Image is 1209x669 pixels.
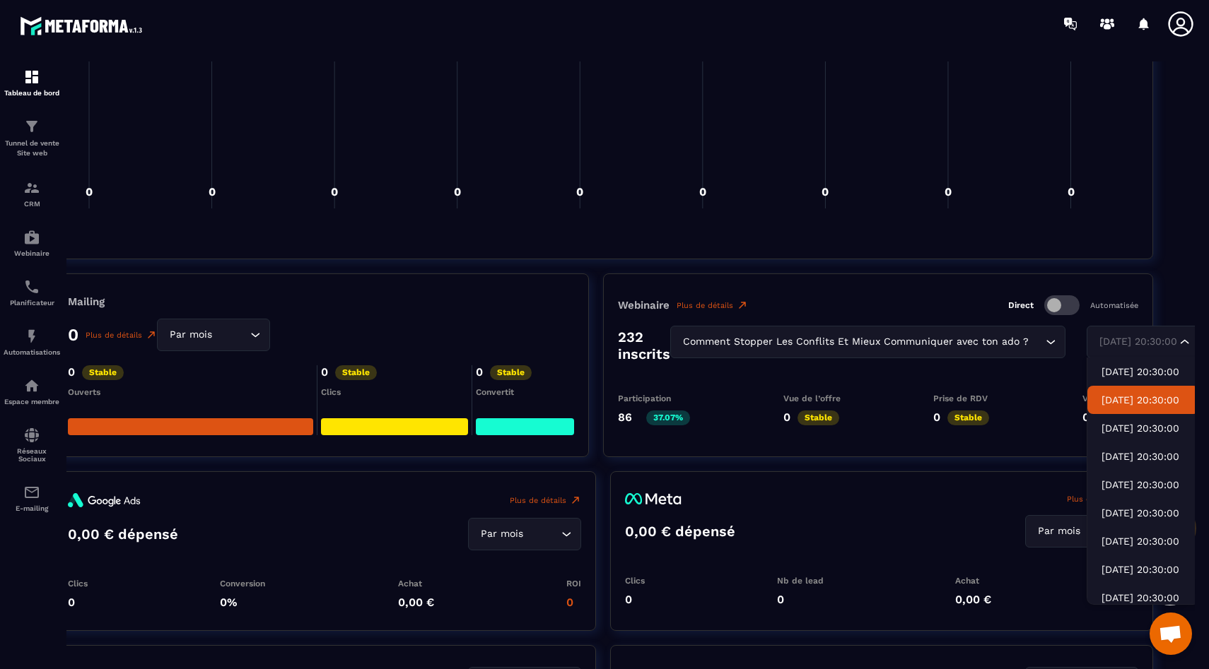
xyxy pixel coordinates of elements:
p: Stable [82,365,124,380]
p: Tunnel de vente Site web [4,138,60,158]
p: Stable [335,365,377,380]
img: narrow-up-right-o.6b7c60e2.svg [737,300,748,311]
p: Tableau de bord [4,89,60,97]
img: arrowUpRight [570,495,581,506]
p: Planificateur [4,299,60,307]
a: emailemailE-mailing [4,473,60,523]
input: Search for option [1096,334,1176,350]
img: formation [23,179,40,196]
a: Plus de détails [677,300,748,311]
a: Plus de détails [510,493,581,507]
img: automations [23,229,40,246]
p: ROI [566,579,581,588]
p: 0 [476,365,483,380]
p: 2025-06-02 20:30:00 [1102,421,1185,435]
div: Search for option [157,319,270,351]
p: Webinaire [618,299,670,312]
div: Search for option [1025,515,1138,547]
p: 0 [1082,410,1090,425]
p: Vue de l’offre [783,393,841,403]
div: Convertit [476,387,574,397]
p: Nb de lead [777,576,824,586]
p: Achat [398,579,434,588]
span: Par mois [477,526,526,542]
img: email [23,484,40,501]
img: logo [20,13,147,39]
p: 2025-06-30 20:30:00 [1102,534,1185,548]
p: 0,00 € dépensé [625,523,735,540]
img: googleAdsLogo [68,493,141,507]
p: 2025-09-16 20:30:00 [1102,591,1185,605]
div: Ouvrir le chat [1150,612,1192,655]
div: Search for option [1087,326,1200,358]
p: 0,00 € [955,593,991,606]
p: Vente direct [1082,393,1138,403]
p: 0,00 € dépensé [68,526,178,543]
p: 0 [68,596,88,609]
img: formation [23,118,40,135]
p: 0 [933,410,940,425]
img: social-network [23,427,40,444]
a: automationsautomationsEspace membre [4,367,60,416]
div: Search for option [468,518,581,550]
img: scheduler [23,278,40,295]
p: Conversion [220,579,265,588]
a: schedulerschedulerPlanificateur [4,268,60,317]
a: automationsautomationsWebinaire [4,218,60,268]
p: 0 [566,596,581,609]
span: Par mois [1034,523,1083,539]
p: Espace membre [4,398,60,405]
p: CRM [4,200,60,208]
p: Webinaire [4,249,60,257]
a: formationformationTunnel de vente Site web [4,107,60,169]
input: Search for option [1083,523,1115,539]
p: 0 [625,593,645,606]
p: 2025-06-23 20:30:00 [1102,506,1185,520]
img: metaLogo [625,493,682,504]
p: Automatisée [1090,301,1138,310]
a: social-networksocial-networkRéseaux Sociaux [4,416,60,473]
p: Clics [625,576,645,586]
img: formation [23,69,40,85]
p: 2025-05-12 20:30:00 [1102,365,1185,379]
div: Search for option [670,326,1065,358]
p: Prise de RDV [933,393,989,403]
p: Stable [798,410,839,425]
img: automations [23,328,40,345]
p: 0 [68,365,75,380]
p: Participation [618,393,690,403]
a: Plus de détails [1067,493,1138,504]
p: 2025-06-16 20:30:00 [1102,478,1185,492]
p: 0,00 € [398,596,434,609]
a: formationformationCRM [4,169,60,218]
p: 37.07% [646,410,690,425]
p: Réseaux Sociaux [4,447,60,463]
a: Plus de détails [86,329,157,341]
a: formationformationTableau de bord [4,58,60,107]
p: Achat [955,576,991,586]
div: Clics [321,387,468,397]
p: Clics [68,579,88,588]
input: Search for option [215,327,247,343]
span: Comment Stopper Les Conflits Et Mieux Communiquer avec ton ado ? [679,334,1032,350]
p: Direct [1008,300,1034,310]
p: E-mailing [4,504,60,512]
p: Stable [947,410,989,425]
div: Ouverts [68,387,313,397]
img: narrow-up-right-o.6b7c60e2.svg [146,329,157,341]
p: Mailing [68,295,574,308]
p: 0 [321,365,328,380]
p: 2025-05-19 20:30:00 [1102,393,1185,407]
input: Search for option [1032,334,1042,350]
p: 232 inscrits [618,328,670,362]
span: Par mois [166,327,215,343]
a: automationsautomationsAutomatisations [4,317,60,367]
img: automations [23,377,40,394]
p: 2025-09-09 20:30:00 [1102,562,1185,576]
p: 0 [783,410,790,425]
p: Stable [490,365,532,380]
p: 2025-06-09 20:30:00 [1102,449,1185,463]
p: 86 [618,410,632,425]
input: Search for option [526,526,558,542]
p: 0 [68,325,78,345]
